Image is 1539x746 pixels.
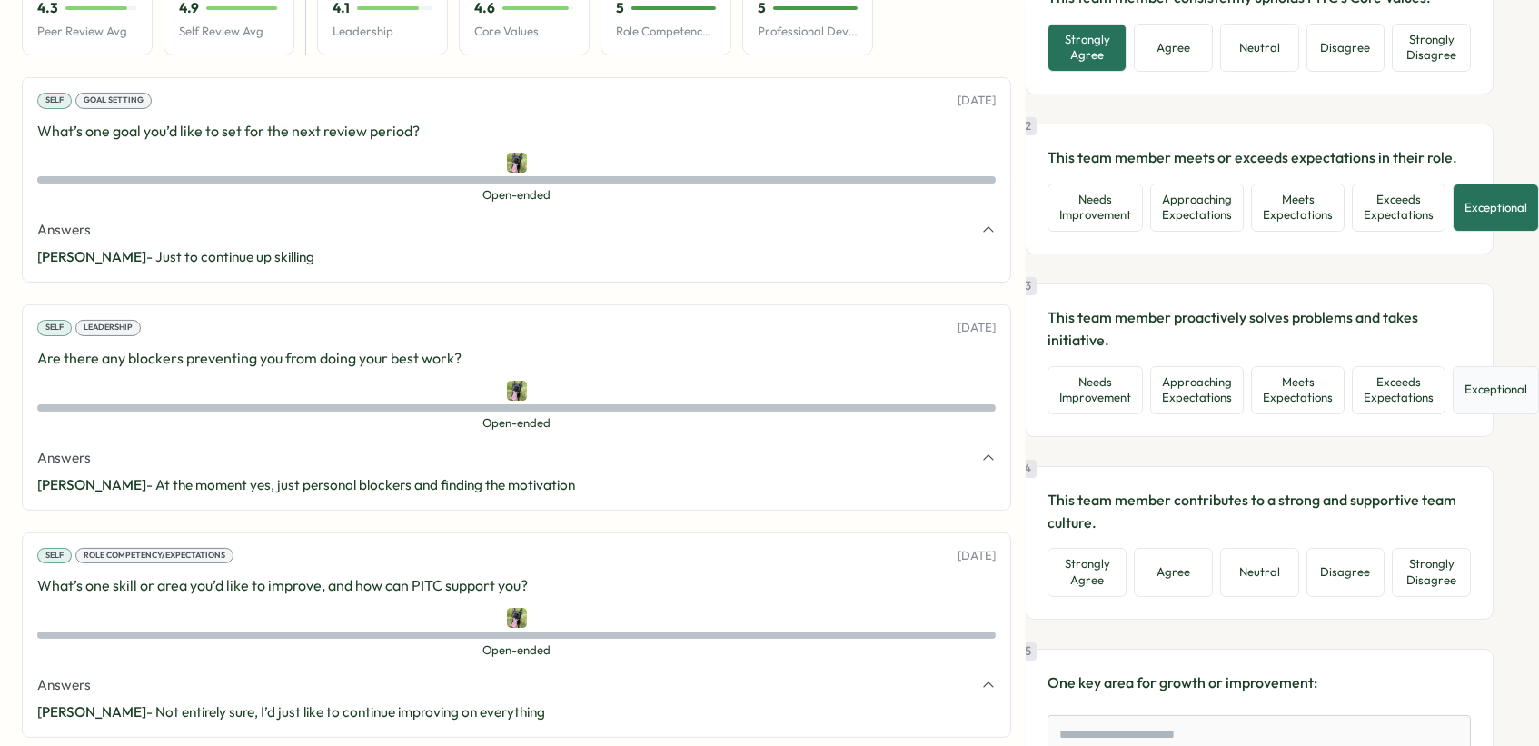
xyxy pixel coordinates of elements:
p: Leadership [333,24,432,40]
button: Meets Expectations [1251,366,1345,414]
button: Strongly Agree [1048,548,1127,596]
p: This team member proactively solves problems and takes initiative. [1048,306,1471,352]
button: Exceeds Expectations [1352,366,1445,414]
button: Exceeds Expectations [1352,184,1445,232]
button: Neutral [1220,548,1299,596]
button: Disagree [1306,548,1385,596]
button: Disagree [1306,24,1385,72]
img: Michaela millen [507,608,527,628]
button: Agree [1134,24,1213,72]
span: Open-ended [37,642,996,659]
button: Answers [37,448,996,468]
p: Role Competency/Expectations [616,24,716,40]
span: [PERSON_NAME] [37,248,146,265]
div: 2 [1018,117,1037,135]
button: Answers [37,675,996,695]
button: Exceptional [1453,366,1539,414]
p: Professional Development [758,24,858,40]
div: 3 [1018,277,1037,295]
button: Strongly Disagree [1392,548,1471,596]
div: Self [37,320,72,336]
div: Self [37,548,72,564]
p: What’s one skill or area you’d like to improve, and how can PITC support you? [37,574,996,597]
button: Meets Expectations [1251,184,1345,232]
button: Strongly Disagree [1392,24,1471,72]
span: [PERSON_NAME] [37,476,146,493]
p: Self Review Avg [179,24,279,40]
button: Exceptional [1453,184,1539,232]
img: Michaela millen [507,153,527,173]
span: Answers [37,448,91,468]
button: Answers [37,220,996,240]
span: Answers [37,675,91,695]
p: [DATE] [958,93,996,109]
button: Strongly Agree [1048,24,1127,72]
span: [PERSON_NAME] [37,703,146,721]
div: 4 [1018,460,1037,478]
p: [DATE] [958,320,996,336]
p: This team member meets or exceeds expectations in their role. [1048,146,1471,169]
button: Neutral [1220,24,1299,72]
p: This team member contributes to a strong and supportive team culture. [1048,489,1471,534]
div: Goal Setting [75,93,152,109]
span: Open-ended [37,415,996,432]
span: Answers [37,220,91,240]
div: Leadership [75,320,141,336]
button: Needs Improvement [1048,366,1143,414]
button: Approaching Expectations [1150,366,1244,414]
p: - Not entirely sure, I’d just like to continue improving on everything [37,702,996,722]
p: Are there any blockers preventing you from doing your best work? [37,347,996,370]
img: Michaela millen [507,381,527,401]
button: Approaching Expectations [1150,184,1244,232]
span: Open-ended [37,187,996,204]
p: [DATE] [958,548,996,564]
div: 5 [1018,642,1037,661]
p: Peer Review Avg [37,24,137,40]
p: Core Values [474,24,574,40]
div: Role Competency/Expectations [75,548,233,564]
button: Agree [1134,548,1213,596]
p: - At the moment yes, just personal blockers and finding the motivation [37,475,996,495]
div: Self [37,93,72,109]
button: Needs Improvement [1048,184,1143,232]
p: What’s one goal you’d like to set for the next review period? [37,120,996,143]
p: One key area for growth or improvement: [1048,671,1471,694]
p: - Just to continue up skilling [37,247,996,267]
